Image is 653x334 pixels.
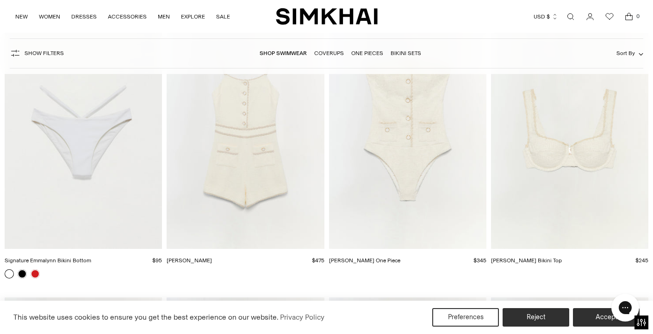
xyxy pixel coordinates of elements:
[108,6,147,27] a: ACCESSORIES
[167,257,212,264] a: [PERSON_NAME]
[15,6,28,27] a: NEW
[620,7,638,26] a: Open cart modal
[616,50,635,56] span: Sort By
[581,7,599,26] a: Go to the account page
[561,7,580,26] a: Open search modal
[260,43,421,63] nav: Linked collections
[5,257,91,264] a: Signature Emmalynn Bikini Bottom
[167,12,324,248] img: Ginny Romper
[39,6,60,27] a: WOMEN
[491,12,648,248] img: Klara Balconette Bikini Top
[152,257,162,264] span: $95
[216,6,230,27] a: SALE
[10,46,64,61] button: Show Filters
[260,50,307,56] a: Shop Swimwear
[600,7,619,26] a: Wishlist
[312,257,324,264] span: $475
[329,12,486,248] img: Natalie Strapless One Piece
[158,6,170,27] a: MEN
[607,291,644,325] iframe: Gorgias live chat messenger
[391,50,421,56] a: Bikini Sets
[25,50,64,56] span: Show Filters
[634,12,642,20] span: 0
[473,257,486,264] span: $345
[503,308,569,327] button: Reject
[491,257,562,264] a: [PERSON_NAME] Bikini Top
[329,257,400,264] a: [PERSON_NAME] One Piece
[616,48,643,58] button: Sort By
[71,6,97,27] a: DRESSES
[276,7,378,25] a: SIMKHAI
[5,12,162,248] img: Signature Emmalynn Bikini Bottom
[181,6,205,27] a: EXPLORE
[432,308,499,327] button: Preferences
[573,308,640,327] button: Accept
[351,50,383,56] a: One Pieces
[534,6,558,27] button: USD $
[635,257,648,264] span: $245
[314,50,344,56] a: Coverups
[279,310,326,324] a: Privacy Policy (opens in a new tab)
[13,313,279,322] span: This website uses cookies to ensure you get the best experience on our website.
